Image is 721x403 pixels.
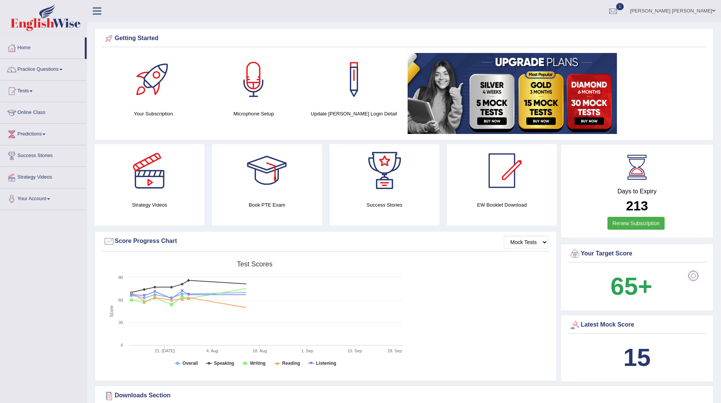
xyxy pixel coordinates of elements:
b: 15 [623,344,651,371]
tspan: 29. Sep [388,349,402,353]
tspan: Speaking [214,361,234,366]
a: Tests [0,81,87,100]
b: 213 [626,198,648,213]
a: Home [0,37,85,56]
tspan: 15. Sep [347,349,362,353]
tspan: Overall [182,361,198,366]
tspan: Score [109,305,114,317]
a: Your Account [0,188,87,207]
tspan: Test scores [237,260,273,268]
span: 1 [616,3,624,10]
a: Strategy Videos [0,167,87,186]
h4: Strategy Videos [95,201,204,209]
a: Online Class [0,102,87,121]
h4: Success Stories [330,201,439,209]
h4: Microphone Setup [207,110,300,118]
text: 30 [118,320,123,325]
tspan: 1. Sep [301,349,313,353]
tspan: 18. Aug [253,349,267,353]
a: Predictions [0,124,87,143]
div: Latest Mock Score [569,319,705,331]
img: small5.jpg [408,53,617,134]
div: Downloads Section [103,390,705,401]
h4: Book PTE Exam [212,201,322,209]
div: Score Progress Chart [103,236,548,247]
text: 60 [118,298,123,302]
text: 0 [121,343,123,347]
div: Getting Started [103,33,705,44]
tspan: Reading [282,361,300,366]
h4: Your Subscription [107,110,200,118]
div: Your Target Score [569,248,705,260]
tspan: 21. [DATE] [155,349,175,353]
h4: Update [PERSON_NAME] Login Detail [308,110,400,118]
tspan: Writing [250,361,266,366]
h4: EW Booklet Download [447,201,557,209]
a: Practice Questions [0,59,87,78]
text: 90 [118,275,123,280]
tspan: Listening [316,361,336,366]
b: 65+ [610,272,652,300]
a: Renew Subscription [607,217,665,230]
h4: Days to Expiry [569,188,705,195]
a: Success Stories [0,145,87,164]
tspan: 4. Aug [206,349,218,353]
